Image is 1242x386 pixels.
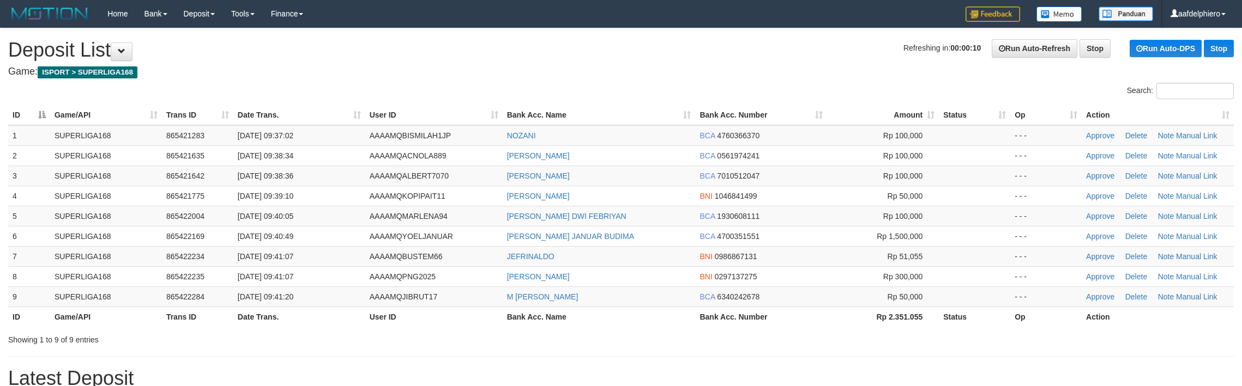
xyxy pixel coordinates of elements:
[38,66,137,78] span: ISPORT > SUPERLIGA168
[50,307,162,327] th: Game/API
[950,44,981,52] strong: 00:00:10
[507,171,570,180] a: [PERSON_NAME]
[700,171,715,180] span: BCA
[162,307,233,327] th: Trans ID
[370,131,451,140] span: AAAAMQBISMILAH1JP
[166,212,204,220] span: 865422004
[1125,232,1147,241] a: Delete
[1010,206,1082,226] td: - - -
[507,272,570,281] a: [PERSON_NAME]
[1158,232,1174,241] a: Note
[8,286,50,307] td: 9
[1204,40,1234,57] a: Stop
[1158,192,1174,200] a: Note
[700,151,715,160] span: BCA
[700,131,715,140] span: BCA
[1086,131,1114,140] a: Approve
[1125,292,1147,301] a: Delete
[717,212,759,220] span: Copy 1930608111 to clipboard
[370,151,447,160] span: AAAAMQACNOLA889
[1176,232,1217,241] a: Manual Link
[8,39,1234,61] h1: Deposit List
[1125,252,1147,261] a: Delete
[50,246,162,266] td: SUPERLIGA168
[1086,151,1114,160] a: Approve
[238,232,293,241] span: [DATE] 09:40:49
[888,292,923,301] span: Rp 50,000
[1125,131,1147,140] a: Delete
[166,192,204,200] span: 865421775
[50,206,162,226] td: SUPERLIGA168
[166,171,204,180] span: 865421642
[1036,7,1082,22] img: Button%20Memo.svg
[50,226,162,246] td: SUPERLIGA168
[238,151,293,160] span: [DATE] 09:38:34
[8,105,50,125] th: ID: activate to sort column descending
[50,105,162,125] th: Game/API: activate to sort column ascending
[877,232,923,241] span: Rp 1,500,000
[966,7,1020,22] img: Feedback.jpg
[1086,292,1114,301] a: Approve
[8,246,50,266] td: 7
[365,307,503,327] th: User ID
[370,171,449,180] span: AAAAMQALBERT7070
[939,307,1010,327] th: Status
[1176,131,1217,140] a: Manual Link
[717,232,759,241] span: Copy 4700351551 to clipboard
[1158,252,1174,261] a: Note
[1010,145,1082,166] td: - - -
[1086,272,1114,281] a: Approve
[507,192,570,200] a: [PERSON_NAME]
[717,292,759,301] span: Copy 6340242678 to clipboard
[883,151,923,160] span: Rp 100,000
[1158,131,1174,140] a: Note
[8,307,50,327] th: ID
[715,272,757,281] span: Copy 0297137275 to clipboard
[370,272,436,281] span: AAAAMQPNG2025
[717,151,759,160] span: Copy 0561974241 to clipboard
[166,232,204,241] span: 865422169
[700,212,715,220] span: BCA
[1158,272,1174,281] a: Note
[166,252,204,261] span: 865422234
[507,232,634,241] a: [PERSON_NAME] JANUAR BUDIMA
[700,252,712,261] span: BNI
[1010,105,1082,125] th: Op: activate to sort column ascending
[1086,252,1114,261] a: Approve
[238,131,293,140] span: [DATE] 09:37:02
[1086,192,1114,200] a: Approve
[507,131,536,140] a: NOZANI
[1086,212,1114,220] a: Approve
[8,5,91,22] img: MOTION_logo.png
[365,105,503,125] th: User ID: activate to sort column ascending
[1176,272,1217,281] a: Manual Link
[50,166,162,186] td: SUPERLIGA168
[503,307,696,327] th: Bank Acc. Name
[695,105,827,125] th: Bank Acc. Number: activate to sort column ascending
[903,44,981,52] span: Refreshing in:
[8,266,50,286] td: 8
[1127,83,1234,99] label: Search:
[507,252,554,261] a: JEFRINALDO
[8,226,50,246] td: 6
[700,292,715,301] span: BCA
[507,292,578,301] a: M [PERSON_NAME]
[1125,192,1147,200] a: Delete
[939,105,1010,125] th: Status: activate to sort column ascending
[1158,212,1174,220] a: Note
[370,212,448,220] span: AAAAMQMARLENA94
[1010,226,1082,246] td: - - -
[1010,166,1082,186] td: - - -
[238,171,293,180] span: [DATE] 09:38:36
[1086,171,1114,180] a: Approve
[1010,286,1082,307] td: - - -
[1010,307,1082,327] th: Op
[715,192,757,200] span: Copy 1046841499 to clipboard
[166,272,204,281] span: 865422235
[233,307,365,327] th: Date Trans.
[715,252,757,261] span: Copy 0986867131 to clipboard
[507,212,626,220] a: [PERSON_NAME] DWI FEBRIYAN
[370,192,445,200] span: AAAAMQKOPIPAIT11
[717,131,759,140] span: Copy 4760366370 to clipboard
[992,39,1077,58] a: Run Auto-Refresh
